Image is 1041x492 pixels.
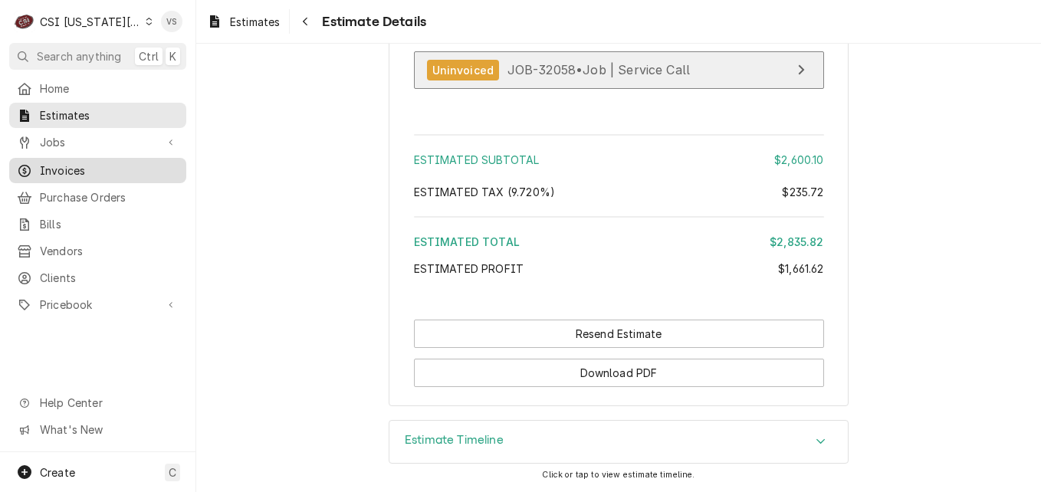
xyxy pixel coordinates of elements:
[414,235,520,248] span: Estimated Total
[40,80,179,97] span: Home
[414,320,824,348] button: Resend Estimate
[169,48,176,64] span: K
[37,48,121,64] span: Search anything
[14,11,35,32] div: CSI Kansas City's Avatar
[40,243,179,259] span: Vendors
[40,216,179,232] span: Bills
[9,238,186,264] a: Vendors
[414,129,824,287] div: Amount Summary
[414,348,824,387] div: Button Group Row
[40,189,179,205] span: Purchase Orders
[9,265,186,290] a: Clients
[40,162,179,179] span: Invoices
[9,185,186,210] a: Purchase Orders
[9,292,186,317] a: Go to Pricebook
[161,11,182,32] div: Vicky Stuesse's Avatar
[782,184,823,200] div: $235.72
[14,11,35,32] div: C
[414,234,824,250] div: Estimated Total
[507,62,691,77] span: JOB-32058 • Job | Service Call
[40,270,179,286] span: Clients
[389,420,849,464] div: Estimate Timeline
[770,234,823,250] div: $2,835.82
[9,158,186,183] a: Invoices
[40,14,141,30] div: CSI [US_STATE][GEOGRAPHIC_DATA]
[414,261,824,277] div: Estimated Profit
[9,43,186,70] button: Search anythingCtrlK
[414,152,824,168] div: Estimated Subtotal
[414,320,824,387] div: Button Group
[9,76,186,101] a: Home
[201,9,286,34] a: Estimates
[414,184,824,200] div: Estimated Tax
[9,212,186,237] a: Bills
[293,9,317,34] button: Navigate back
[389,421,848,464] button: Accordion Details Expand Trigger
[389,421,848,464] div: Accordion Header
[230,14,280,30] span: Estimates
[40,107,179,123] span: Estimates
[414,153,540,166] span: Estimated Subtotal
[414,51,824,89] a: View Job
[405,433,504,448] h3: Estimate Timeline
[414,359,824,387] button: Download PDF
[414,30,824,96] div: Jobs
[414,320,824,348] div: Button Group Row
[778,261,823,277] div: $1,661.62
[542,470,695,480] span: Click or tap to view estimate timeline.
[169,464,176,481] span: C
[40,395,177,411] span: Help Center
[40,134,156,150] span: Jobs
[40,297,156,313] span: Pricebook
[40,466,75,479] span: Create
[414,185,556,198] span: Estimated Tax ( 9.720% )
[139,48,159,64] span: Ctrl
[317,11,426,32] span: Estimate Details
[774,152,823,168] div: $2,600.10
[9,390,186,415] a: Go to Help Center
[414,262,524,275] span: Estimated Profit
[9,130,186,155] a: Go to Jobs
[161,11,182,32] div: VS
[40,421,177,438] span: What's New
[427,60,500,80] div: Uninvoiced
[9,103,186,128] a: Estimates
[9,417,186,442] a: Go to What's New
